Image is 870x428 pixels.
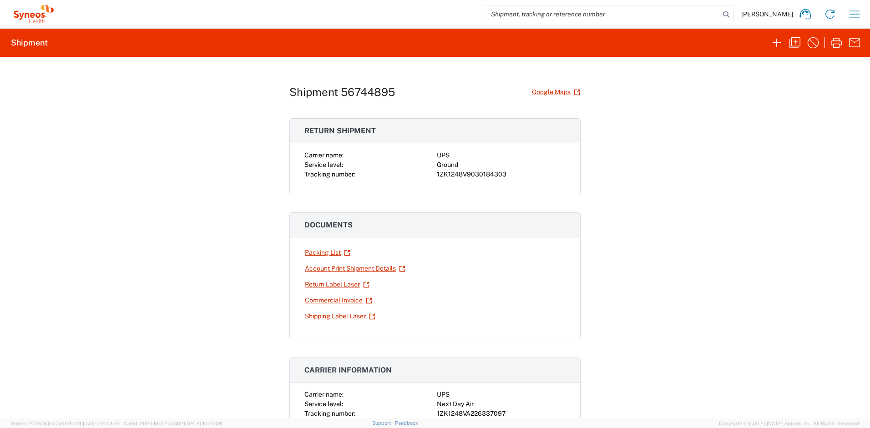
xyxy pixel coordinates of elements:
[304,261,406,277] a: Account Print Shipment Details
[304,292,373,308] a: Commercial Invoice
[304,245,351,261] a: Packing List
[124,421,222,426] span: Client: 2025.18.0-27d3021
[531,84,581,100] a: Google Maps
[11,421,120,426] span: Server: 2025.18.0-c7ad5f513fb
[741,10,793,18] span: [PERSON_NAME]
[11,37,48,48] h2: Shipment
[437,390,566,399] div: UPS
[304,151,344,159] span: Carrier name:
[304,221,353,229] span: Documents
[719,419,859,428] span: Copyright © [DATE]-[DATE] Agistix Inc., All Rights Reserved
[304,308,376,324] a: Shipping Label Laser
[304,366,392,374] span: Carrier information
[437,160,566,170] div: Ground
[304,161,343,168] span: Service level:
[395,420,418,426] a: Feedback
[437,170,566,179] div: 1ZK1248V9030184303
[304,400,343,408] span: Service level:
[437,151,566,160] div: UPS
[83,421,120,426] span: [DATE] 14:43:55
[304,126,376,135] span: Return shipment
[484,5,720,23] input: Shipment, tracking or reference number
[437,399,566,409] div: Next Day Air
[289,86,395,99] h1: Shipment 56744895
[304,410,355,417] span: Tracking number:
[304,171,355,178] span: Tracking number:
[185,421,222,426] span: [DATE] 10:20:09
[304,277,370,292] a: Return Label Laser
[304,391,344,398] span: Carrier name:
[437,409,566,418] div: 1ZK1248VA226337097
[372,420,395,426] a: Support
